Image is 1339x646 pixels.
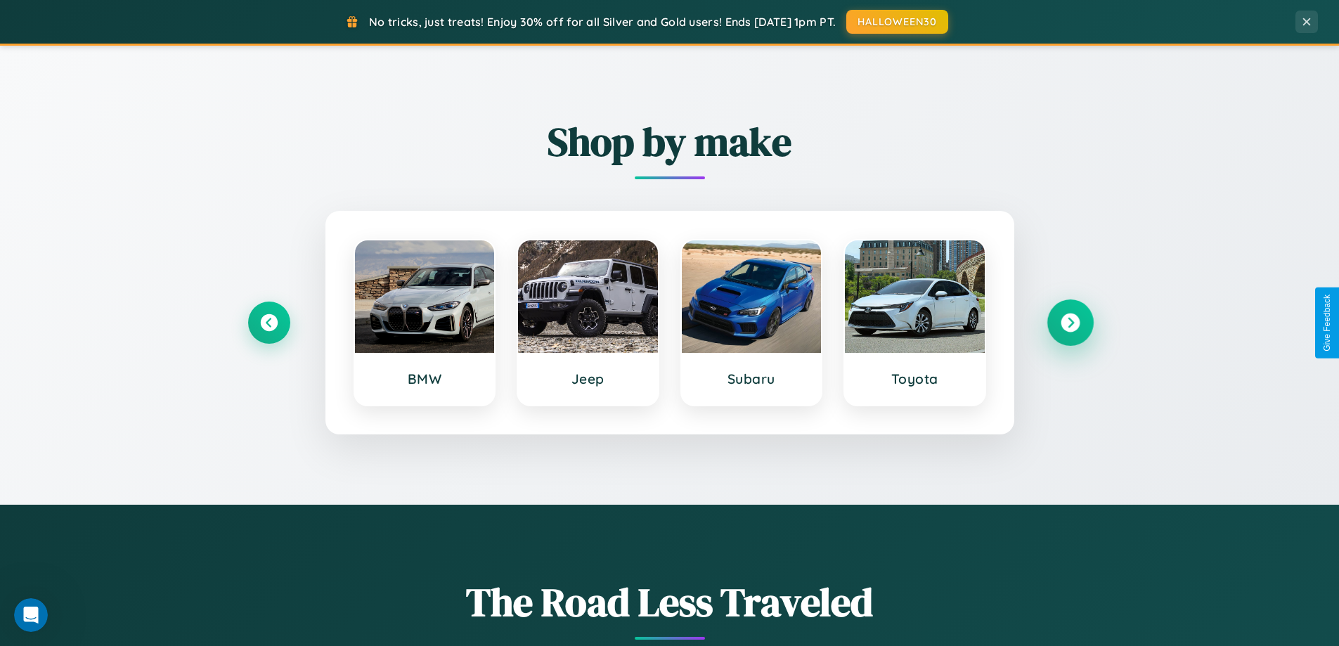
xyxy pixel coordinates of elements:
span: No tricks, just treats! Enjoy 30% off for all Silver and Gold users! Ends [DATE] 1pm PT. [369,15,836,29]
h2: Shop by make [248,115,1092,169]
h3: BMW [369,370,481,387]
button: HALLOWEEN30 [846,10,948,34]
h3: Jeep [532,370,644,387]
h3: Toyota [859,370,971,387]
h3: Subaru [696,370,808,387]
div: Give Feedback [1322,295,1332,351]
h1: The Road Less Traveled [248,575,1092,629]
iframe: Intercom live chat [14,598,48,632]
